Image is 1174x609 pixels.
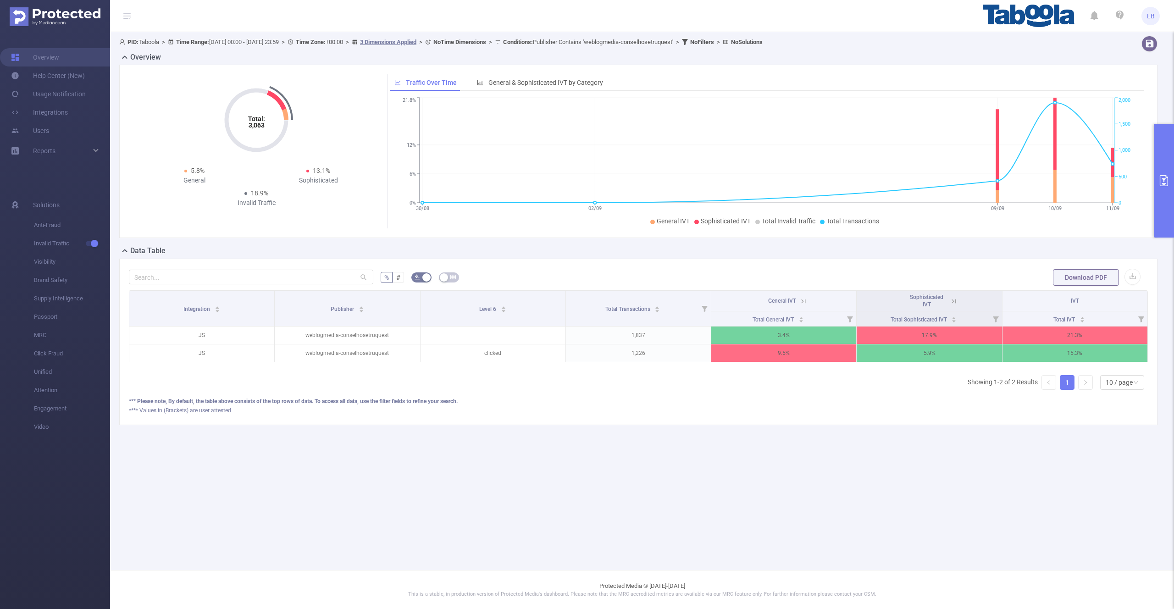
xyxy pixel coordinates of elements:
span: MRC [34,326,110,344]
i: icon: left [1046,380,1052,385]
tspan: 02/09 [588,205,601,211]
tspan: 09/09 [991,205,1004,211]
i: icon: bg-colors [415,274,420,280]
b: No Solutions [731,39,763,45]
div: *** Please note, By default, the table above consists of the top rows of data. To access all data... [129,397,1148,405]
div: Sort [501,305,506,310]
span: Invalid Traffic [34,234,110,253]
u: 3 Dimensions Applied [360,39,416,45]
b: No Time Dimensions [433,39,486,45]
b: Conditions : [503,39,533,45]
a: Reports [33,142,55,160]
p: This is a stable, in production version of Protected Media's dashboard. Please note that the MRC ... [133,591,1151,598]
tspan: 11/09 [1106,205,1119,211]
p: JS [129,327,274,344]
a: Integrations [11,103,68,122]
span: > [159,39,168,45]
span: > [279,39,288,45]
span: # [396,274,400,281]
b: Time Zone: [296,39,326,45]
tspan: 30/08 [415,205,429,211]
span: > [486,39,495,45]
li: 1 [1060,375,1074,390]
div: Sort [951,316,957,321]
i: icon: caret-down [952,319,957,321]
li: Previous Page [1041,375,1056,390]
footer: Protected Media © [DATE]-[DATE] [110,570,1174,609]
div: Sort [1080,316,1085,321]
i: icon: user [119,39,127,45]
input: Search... [129,270,373,284]
img: Protected Media [10,7,100,26]
tspan: 2,000 [1119,98,1130,104]
p: 9.5% [711,344,856,362]
i: icon: caret-down [655,309,660,311]
span: 18.9% [251,189,268,197]
span: Total Transactions [605,306,652,312]
div: Sort [654,305,660,310]
i: Filter menu [989,311,1002,326]
span: Sophisticated IVT [701,217,751,225]
div: Sort [215,305,220,310]
p: 1,226 [566,344,711,362]
tspan: 21.8% [403,98,416,104]
tspan: 6% [410,171,416,177]
i: Filter menu [1135,311,1147,326]
span: > [343,39,352,45]
tspan: 3,063 [249,122,265,129]
b: No Filters [690,39,714,45]
div: Sophisticated [256,176,380,185]
tspan: 0 [1119,200,1121,206]
tspan: 0% [410,200,416,206]
p: 15.3% [1002,344,1147,362]
a: Users [11,122,49,140]
span: Publisher Contains 'weblogmedia-conselhosetruquest' [503,39,673,45]
a: Usage Notification [11,85,86,103]
button: Download PDF [1053,269,1119,286]
span: Total General IVT [753,316,795,323]
i: icon: caret-down [798,319,803,321]
li: Next Page [1078,375,1093,390]
div: **** Values in (Brackets) are user attested [129,406,1148,415]
i: icon: caret-up [655,305,660,308]
span: > [673,39,682,45]
h2: Overview [130,52,161,63]
li: Showing 1-2 of 2 Results [968,375,1038,390]
span: Total Sophisticated IVT [891,316,948,323]
span: 13.1% [313,167,330,174]
span: Passport [34,308,110,326]
span: > [714,39,723,45]
i: icon: caret-up [1080,316,1085,318]
p: 1,837 [566,327,711,344]
span: Taboola [DATE] 00:00 - [DATE] 23:59 +00:00 [119,39,763,45]
a: 1 [1060,376,1074,389]
a: Help Center (New) [11,66,85,85]
i: icon: caret-down [1080,319,1085,321]
div: Invalid Traffic [194,198,318,208]
p: 21.3% [1002,327,1147,344]
span: Video [34,418,110,436]
tspan: 1,500 [1119,121,1130,127]
span: Total Transactions [826,217,879,225]
span: Integration [183,306,211,312]
span: Unified [34,363,110,381]
p: JS [129,344,274,362]
h2: Data Table [130,245,166,256]
p: 3.4% [711,327,856,344]
span: IVT [1071,298,1079,304]
i: icon: table [450,274,456,280]
span: Attention [34,381,110,399]
span: Brand Safety [34,271,110,289]
i: icon: caret-down [501,309,506,311]
tspan: 12% [407,142,416,148]
span: Solutions [33,196,60,214]
span: Level 6 [479,306,498,312]
p: 5.9% [857,344,1002,362]
span: Sophisticated IVT [910,294,943,308]
span: LB [1147,7,1155,25]
span: Reports [33,147,55,155]
span: Total IVT [1053,316,1076,323]
p: 17.9% [857,327,1002,344]
i: icon: caret-up [501,305,506,308]
span: Visibility [34,253,110,271]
